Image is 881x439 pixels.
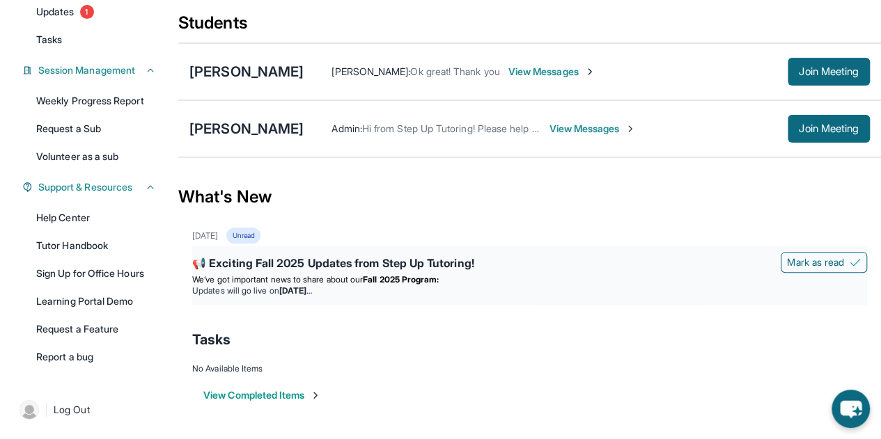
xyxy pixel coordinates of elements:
[332,122,361,134] span: Admin :
[28,289,164,314] a: Learning Portal Demo
[80,5,94,19] span: 1
[625,123,636,134] img: Chevron-Right
[799,67,859,76] span: Join Meeting
[28,116,164,141] a: Request a Sub
[178,12,881,42] div: Students
[28,317,164,342] a: Request a Feature
[850,257,861,268] img: Mark as read
[54,403,90,417] span: Log Out
[36,33,62,47] span: Tasks
[226,228,260,244] div: Unread
[45,401,48,418] span: |
[28,88,164,113] a: Weekly Progress Report
[38,180,132,194] span: Support & Resources
[28,27,164,52] a: Tasks
[192,274,363,285] span: We’ve got important news to share about our
[788,58,870,86] button: Join Meeting
[799,125,859,133] span: Join Meeting
[38,63,135,77] span: Session Management
[28,344,164,369] a: Report a bug
[28,233,164,258] a: Tutor Handbook
[192,363,867,374] div: No Available Items
[203,388,321,402] button: View Completed Items
[781,252,867,273] button: Mark as read
[28,261,164,286] a: Sign Up for Office Hours
[279,285,312,296] strong: [DATE]
[192,330,231,349] span: Tasks
[14,394,164,425] a: |Log Out
[192,230,218,241] div: [DATE]
[36,5,75,19] span: Updates
[189,119,304,138] div: [PERSON_NAME]
[33,63,156,77] button: Session Management
[832,390,870,428] button: chat-button
[508,65,595,79] span: View Messages
[332,65,410,77] span: [PERSON_NAME] :
[549,122,636,136] span: View Messages
[363,274,439,285] strong: Fall 2025 Program:
[584,66,595,77] img: Chevron-Right
[788,115,870,143] button: Join Meeting
[28,205,164,230] a: Help Center
[178,166,881,228] div: What's New
[20,400,39,420] img: user-img
[189,62,304,81] div: [PERSON_NAME]
[28,144,164,169] a: Volunteer as a sub
[192,255,867,274] div: 📢 Exciting Fall 2025 Updates from Step Up Tutoring!
[410,65,499,77] span: Ok great! Thank you
[33,180,156,194] button: Support & Resources
[192,285,867,296] li: Updates will go live on
[787,255,844,269] span: Mark as read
